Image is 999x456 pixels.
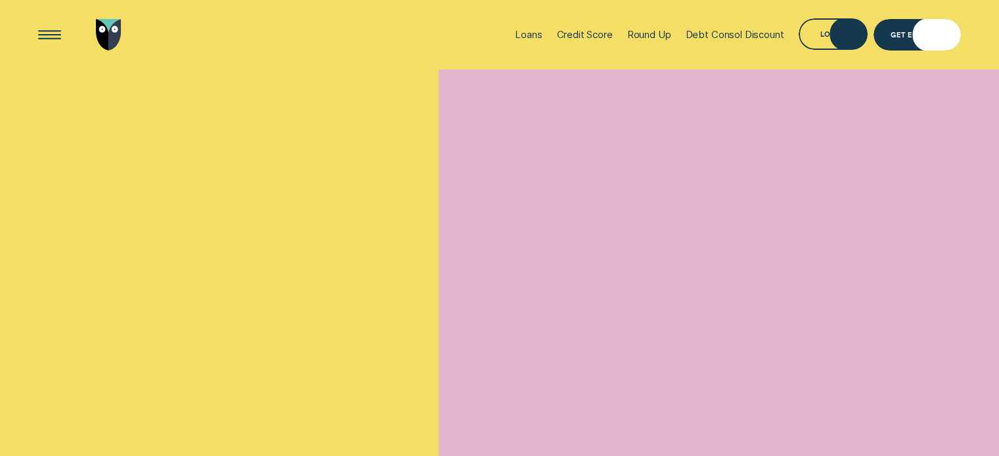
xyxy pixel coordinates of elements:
[874,19,961,51] a: Get Estimate
[34,19,66,51] button: Open Menu
[515,29,542,41] div: Loans
[686,29,784,41] div: Debt Consol Discount
[96,19,122,51] img: Wisr
[557,29,613,41] div: Credit Score
[627,29,671,41] div: Round Up
[799,18,868,50] button: Log in
[38,154,313,248] h1: What is Comprehensive Credit Reporting?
